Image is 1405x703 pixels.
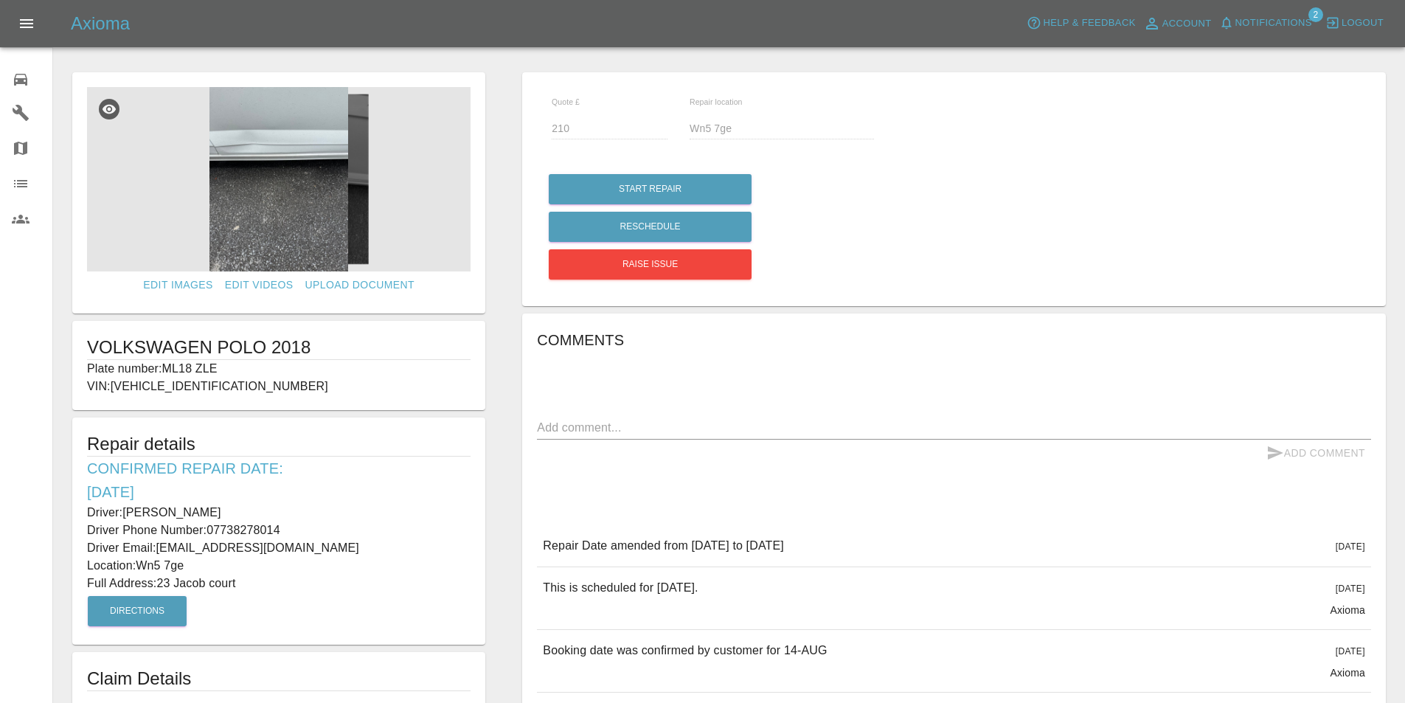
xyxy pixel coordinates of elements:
[1336,646,1365,657] span: [DATE]
[87,378,471,395] p: VIN: [VEHICLE_IDENTIFICATION_NUMBER]
[71,12,130,35] h5: Axioma
[543,579,698,597] p: This is scheduled for [DATE].
[87,557,471,575] p: Location: Wn5 7ge
[1336,541,1365,552] span: [DATE]
[1162,15,1212,32] span: Account
[9,6,44,41] button: Open drawer
[87,336,471,359] h1: VOLKSWAGEN POLO 2018
[1330,665,1365,680] p: Axioma
[549,174,752,204] button: Start Repair
[137,271,218,299] a: Edit Images
[1043,15,1135,32] span: Help & Feedback
[1023,12,1139,35] button: Help & Feedback
[87,432,471,456] h5: Repair details
[87,539,471,557] p: Driver Email: [EMAIL_ADDRESS][DOMAIN_NAME]
[87,457,471,504] h6: Confirmed Repair Date: [DATE]
[1322,12,1387,35] button: Logout
[87,504,471,522] p: Driver: [PERSON_NAME]
[552,97,580,106] span: Quote £
[1215,12,1316,35] button: Notifications
[87,360,471,378] p: Plate number: ML18 ZLE
[88,596,187,626] button: Directions
[1336,583,1365,594] span: [DATE]
[87,667,471,690] h1: Claim Details
[1330,603,1365,617] p: Axioma
[219,271,299,299] a: Edit Videos
[1235,15,1312,32] span: Notifications
[690,97,743,106] span: Repair location
[549,249,752,280] button: Raise issue
[1139,12,1215,35] a: Account
[299,271,420,299] a: Upload Document
[549,212,752,242] button: Reschedule
[87,87,471,271] img: 9b03bca4-cf80-45f5-b8e4-5db2ba854f5a
[87,522,471,539] p: Driver Phone Number: 07738278014
[87,575,471,592] p: Full Address: 23 Jacob court
[543,537,784,555] p: Repair Date amended from [DATE] to [DATE]
[1342,15,1384,32] span: Logout
[537,328,1371,352] h6: Comments
[1308,7,1323,22] span: 2
[543,642,827,659] p: Booking date was confirmed by customer for 14-AUG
